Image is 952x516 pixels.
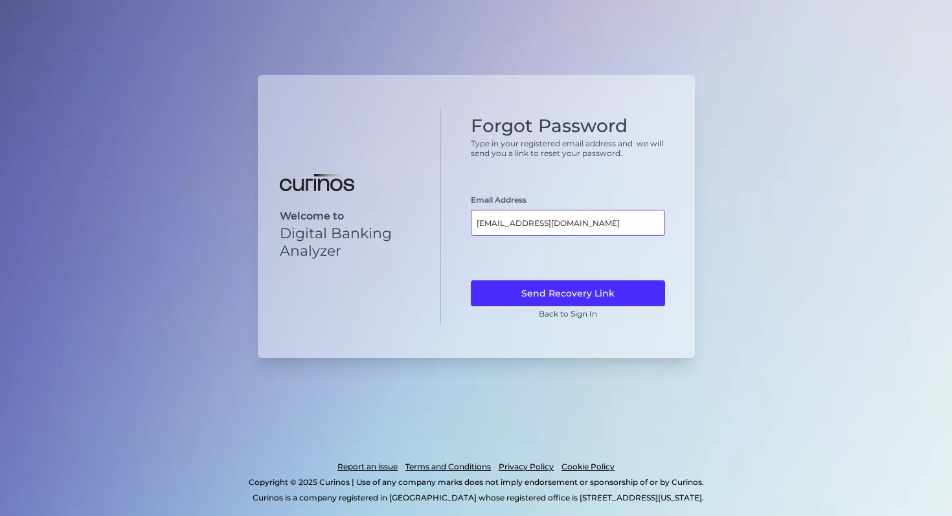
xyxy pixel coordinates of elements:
a: Cookie Policy [561,459,615,475]
p: Type in your registered email address and we will send you a link to reset your password. [471,139,665,158]
p: Copyright © 2025 Curinos | Use of any company marks does not imply endorsement or sponsorship of ... [63,475,889,490]
a: Terms and Conditions [405,459,491,475]
h1: Forgot Password [471,115,665,137]
label: Email Address [471,195,527,205]
img: Digital Banking Analyzer [280,174,354,191]
a: Privacy Policy [499,459,554,475]
p: Welcome to [280,210,419,222]
p: Digital Banking Analyzer [280,225,419,260]
input: Email [471,210,665,236]
p: Curinos is a company registered in [GEOGRAPHIC_DATA] whose registered office is [STREET_ADDRESS][... [67,490,889,506]
a: Report an issue [337,459,398,475]
button: Send Recovery Link [471,280,665,306]
a: Back to Sign In [539,309,597,319]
